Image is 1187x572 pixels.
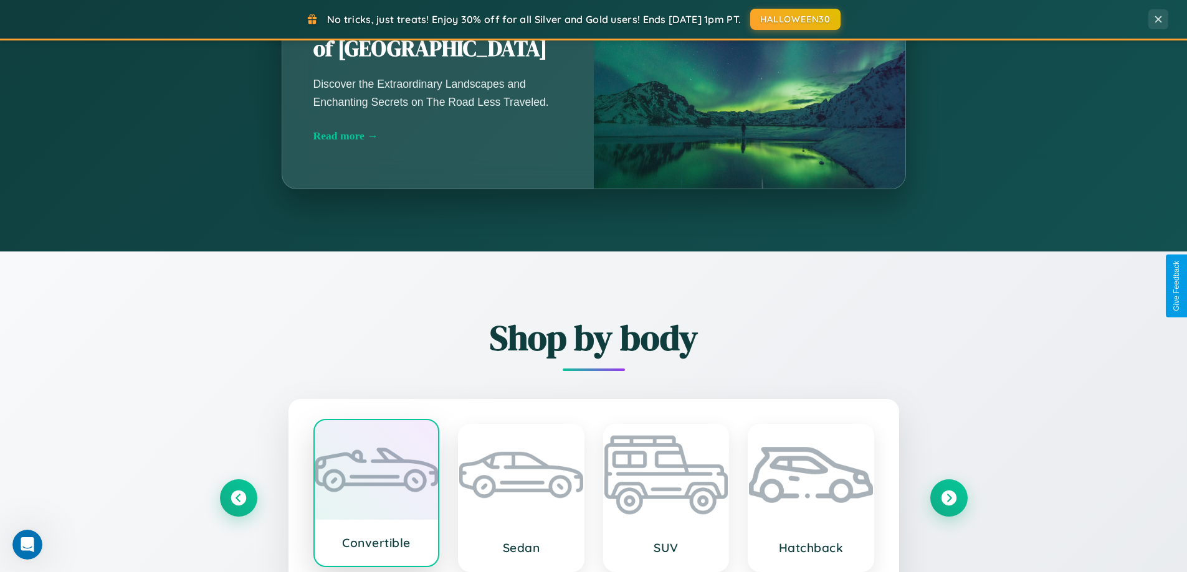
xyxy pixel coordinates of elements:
[1172,261,1181,311] div: Give Feedback
[750,9,841,30] button: HALLOWEEN30
[313,129,563,143] div: Read more →
[472,540,571,555] h3: Sedan
[313,75,563,110] p: Discover the Extraordinary Landscapes and Enchanting Secrets on The Road Less Traveled.
[617,540,716,555] h3: SUV
[12,530,42,560] iframe: Intercom live chat
[761,540,860,555] h3: Hatchback
[220,314,968,362] h2: Shop by body
[327,13,741,26] span: No tricks, just treats! Enjoy 30% off for all Silver and Gold users! Ends [DATE] 1pm PT.
[327,535,426,550] h3: Convertible
[313,6,563,63] h2: Unearthing the Mystique of [GEOGRAPHIC_DATA]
